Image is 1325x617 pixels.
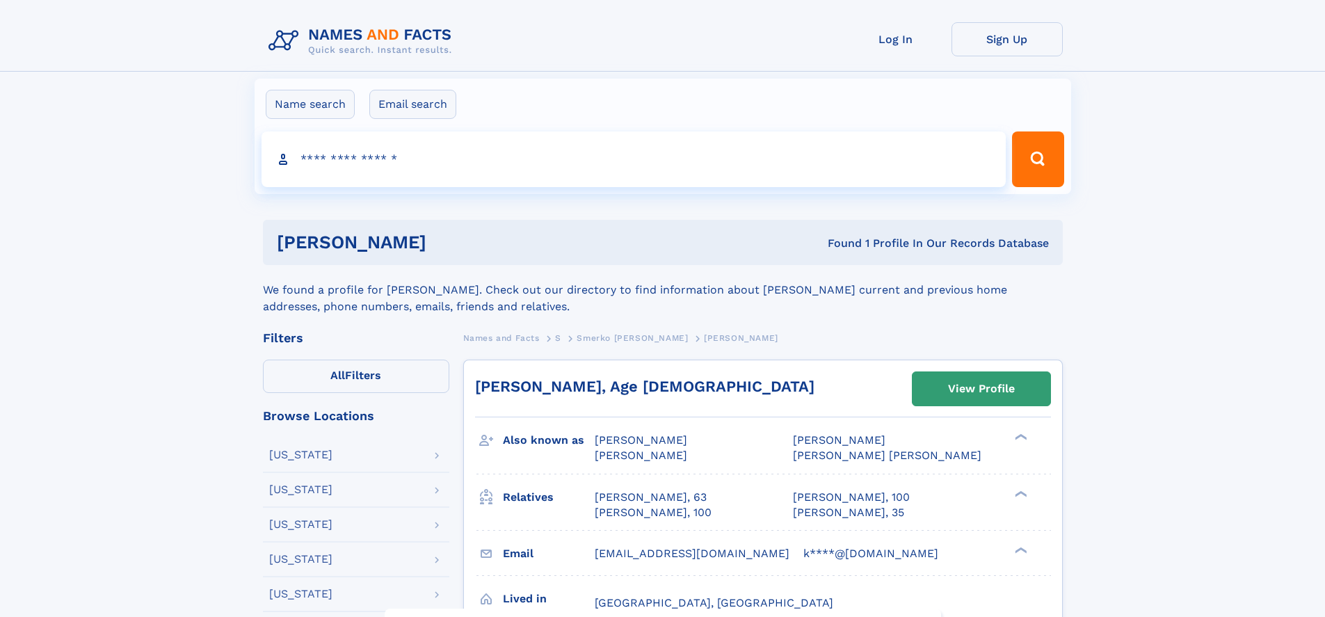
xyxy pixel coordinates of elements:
div: [US_STATE] [269,449,332,460]
h1: [PERSON_NAME] [277,234,627,251]
div: Found 1 Profile In Our Records Database [627,236,1049,251]
div: We found a profile for [PERSON_NAME]. Check out our directory to find information about [PERSON_N... [263,265,1063,315]
div: ❯ [1011,433,1028,442]
a: Log In [840,22,951,56]
input: search input [262,131,1006,187]
label: Name search [266,90,355,119]
span: [PERSON_NAME] [793,433,885,447]
span: [EMAIL_ADDRESS][DOMAIN_NAME] [595,547,789,560]
img: Logo Names and Facts [263,22,463,60]
span: [PERSON_NAME] [PERSON_NAME] [793,449,981,462]
a: [PERSON_NAME], 35 [793,505,904,520]
label: Email search [369,90,456,119]
a: [PERSON_NAME], 100 [793,490,910,505]
div: [US_STATE] [269,588,332,600]
a: Smerko [PERSON_NAME] [577,329,688,346]
div: [US_STATE] [269,484,332,495]
label: Filters [263,360,449,393]
div: [US_STATE] [269,519,332,530]
span: [GEOGRAPHIC_DATA], [GEOGRAPHIC_DATA] [595,596,833,609]
div: [US_STATE] [269,554,332,565]
a: View Profile [913,372,1050,406]
h3: Email [503,542,595,566]
div: Browse Locations [263,410,449,422]
a: Sign Up [951,22,1063,56]
div: ❯ [1011,489,1028,498]
span: S [555,333,561,343]
a: [PERSON_NAME], 100 [595,505,712,520]
span: Smerko [PERSON_NAME] [577,333,688,343]
a: Names and Facts [463,329,540,346]
a: [PERSON_NAME], Age [DEMOGRAPHIC_DATA] [475,378,814,395]
a: [PERSON_NAME], 63 [595,490,707,505]
h3: Lived in [503,587,595,611]
a: S [555,329,561,346]
div: ❯ [1011,545,1028,554]
span: [PERSON_NAME] [704,333,778,343]
h3: Also known as [503,428,595,452]
h3: Relatives [503,486,595,509]
span: [PERSON_NAME] [595,433,687,447]
span: All [330,369,345,382]
span: [PERSON_NAME] [595,449,687,462]
div: Filters [263,332,449,344]
button: Search Button [1012,131,1063,187]
div: View Profile [948,373,1015,405]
